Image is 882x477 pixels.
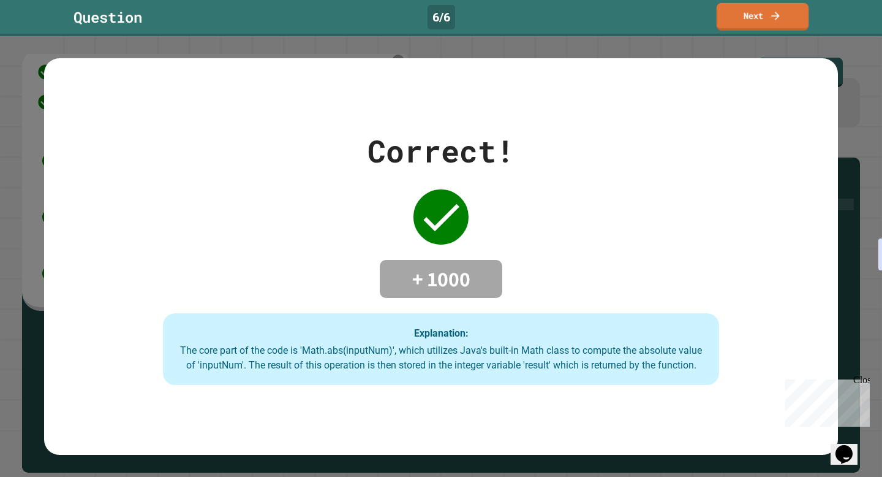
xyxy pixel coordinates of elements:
[717,3,809,31] a: Next
[414,327,469,338] strong: Explanation:
[428,5,455,29] div: 6 / 6
[831,428,870,465] iframe: chat widget
[367,128,514,174] div: Correct!
[73,6,142,28] div: Question
[175,343,706,373] div: The core part of the code is 'Math.abs(inputNum)', which utilizes Java's built-in Math class to c...
[5,5,85,78] div: Chat with us now!Close
[392,266,490,292] h4: + 1000
[780,375,870,427] iframe: chat widget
